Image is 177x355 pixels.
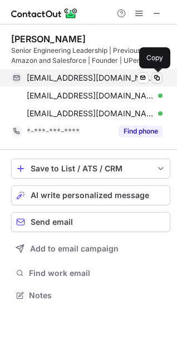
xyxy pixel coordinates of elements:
[11,239,170,259] button: Add to email campaign
[11,212,170,232] button: Send email
[29,268,166,278] span: Find work email
[11,159,170,179] button: save-profile-one-click
[31,191,149,200] span: AI write personalized message
[27,91,154,101] span: [EMAIL_ADDRESS][DOMAIN_NAME]
[119,126,163,137] button: Reveal Button
[31,164,151,173] div: Save to List / ATS / CRM
[11,7,78,20] img: ContactOut v5.3.10
[31,218,73,226] span: Send email
[11,33,86,45] div: [PERSON_NAME]
[30,244,119,253] span: Add to email campaign
[11,185,170,205] button: AI write personalized message
[11,46,170,66] div: Senior Engineering Leadership | Previously Amazon and Salesforce | Founder | UPenn
[11,288,170,303] button: Notes
[29,290,166,300] span: Notes
[11,265,170,281] button: Find work email
[27,73,154,83] span: [EMAIL_ADDRESS][DOMAIN_NAME]
[27,109,154,119] span: [EMAIL_ADDRESS][DOMAIN_NAME]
